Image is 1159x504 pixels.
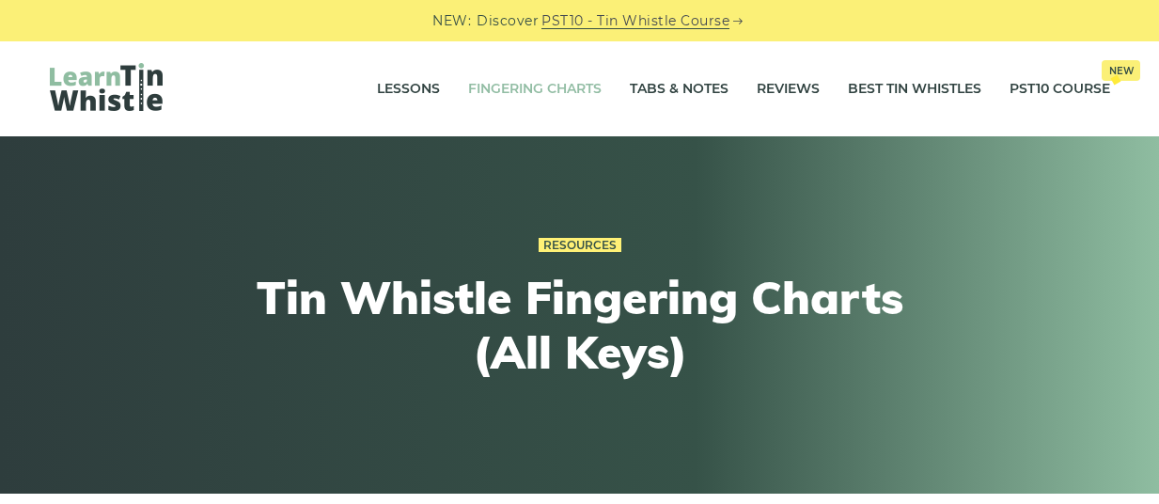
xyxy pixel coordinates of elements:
a: Reviews [757,66,820,113]
a: Fingering Charts [468,66,602,113]
a: Tabs & Notes [630,66,728,113]
span: New [1102,60,1140,81]
a: Lessons [377,66,440,113]
a: Resources [539,238,621,253]
h1: Tin Whistle Fingering Charts (All Keys) [234,271,926,379]
a: PST10 CourseNew [1010,66,1110,113]
a: Best Tin Whistles [848,66,981,113]
img: LearnTinWhistle.com [50,63,163,111]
